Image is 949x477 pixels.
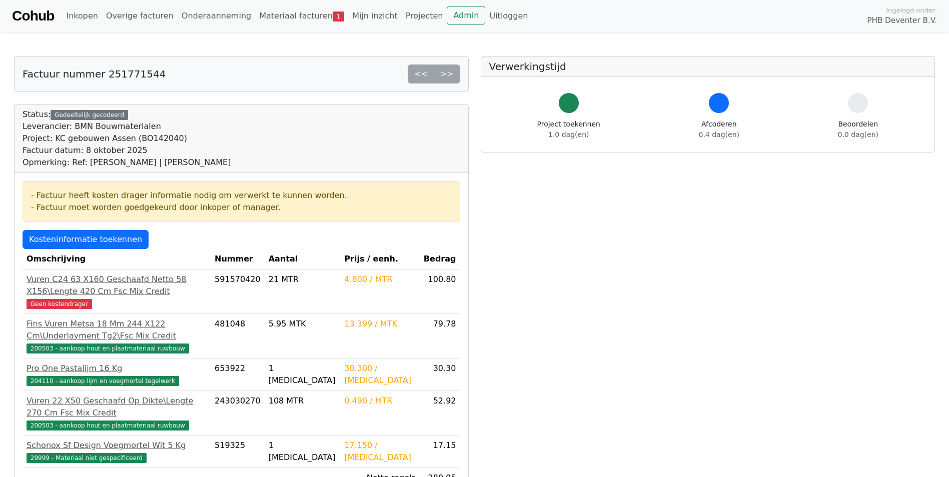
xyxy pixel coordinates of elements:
[27,299,92,309] span: Geen kostendrager
[211,314,265,358] td: 481048
[420,314,460,358] td: 79.78
[27,318,207,354] a: Fins Vuren Metsa 18 Mm 244 X122 Cm\Underlayment Tg2\Fsc Mix Credit200503 - aankoop hout en plaatm...
[23,108,231,168] div: Status:
[211,435,265,468] td: 519325
[402,6,447,26] a: Projecten
[548,130,589,138] span: 1.0 dag(en)
[699,119,739,140] div: Afcoderen
[420,249,460,269] th: Bedrag
[211,358,265,391] td: 653922
[27,439,207,463] a: Schonox Sf Design Voegmortel Wit 5 Kg29999 - Materiaal niet gespecificeerd
[27,362,207,374] div: Pro One Pastalijm 16 Kg
[178,6,255,26] a: Onderaanneming
[269,362,337,386] div: 1 [MEDICAL_DATA]
[420,391,460,435] td: 52.92
[255,6,348,26] a: Materiaal facturen1
[102,6,178,26] a: Overige facturen
[269,318,337,330] div: 5.95 MTK
[269,439,337,463] div: 1 [MEDICAL_DATA]
[23,249,211,269] th: Omschrijving
[344,273,416,285] div: 4.800 / MTR
[27,439,207,451] div: Schonox Sf Design Voegmortel Wit 5 Kg
[265,249,341,269] th: Aantal
[269,395,337,407] div: 108 MTR
[31,201,452,213] div: - Factuur moet worden goedgekeurd door inkoper of manager.
[420,358,460,391] td: 30.30
[211,391,265,435] td: 243030270
[12,4,54,28] a: Cohub
[344,318,416,330] div: 13.399 / MTK
[31,189,452,201] div: - Factuur heeft kosten drager informatie nodig om verwerkt te kunnen worden.
[62,6,102,26] a: Inkopen
[269,273,337,285] div: 21 MTR
[27,273,207,297] div: Vuren C24 63 X160 Geschaafd Netto 58 X156\Lengte 420 Cm Fsc Mix Credit
[51,110,128,120] div: Gedeeltelijk gecodeerd
[344,439,416,463] div: 17.150 / [MEDICAL_DATA]
[23,230,149,249] a: Kosteninformatie toekennen
[23,132,231,144] div: Project: KC gebouwen Assen (BO142040)
[348,6,402,26] a: Mijn inzicht
[27,273,207,309] a: Vuren C24 63 X160 Geschaafd Netto 58 X156\Lengte 420 Cm Fsc Mix CreditGeen kostendrager
[27,376,179,386] span: 204110 - aankoop lijm en voegmortel tegelwerk
[344,395,416,407] div: 0.490 / MTR
[27,318,207,342] div: Fins Vuren Metsa 18 Mm 244 X122 Cm\Underlayment Tg2\Fsc Mix Credit
[699,130,739,138] span: 0.4 dag(en)
[489,60,927,72] h5: Verwerkingstijd
[27,395,207,431] a: Vuren 22 X50 Geschaafd Op Dikte\Lengte 270 Cm Fsc Mix Credit200503 - aankoop hout en plaatmateria...
[838,130,878,138] span: 0.0 dag(en)
[420,435,460,468] td: 17.15
[886,5,937,15] span: Ingelogd onder:
[27,420,189,430] span: 200503 - aankoop hout en plaatmateriaal ruwbouw
[838,119,878,140] div: Beoordelen
[211,249,265,269] th: Nummer
[344,362,416,386] div: 30.300 / [MEDICAL_DATA]
[420,269,460,314] td: 100.80
[23,68,166,80] h5: Factuur nummer 251771544
[23,156,231,168] div: Opmerking: Ref: [PERSON_NAME] | [PERSON_NAME]
[23,144,231,156] div: Factuur datum: 8 oktober 2025
[447,6,485,25] a: Admin
[537,119,600,140] div: Project toekennen
[27,453,147,463] span: 29999 - Materiaal niet gespecificeerd
[27,362,207,386] a: Pro One Pastalijm 16 Kg204110 - aankoop lijm en voegmortel tegelwerk
[340,249,420,269] th: Prijs / eenh.
[27,395,207,419] div: Vuren 22 X50 Geschaafd Op Dikte\Lengte 270 Cm Fsc Mix Credit
[27,343,189,353] span: 200503 - aankoop hout en plaatmateriaal ruwbouw
[211,269,265,314] td: 591570420
[23,120,231,132] div: Leverancier: BMN Bouwmaterialen
[867,15,937,26] span: PHB Deventer B.V.
[333,11,344,21] span: 1
[485,6,532,26] a: Uitloggen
